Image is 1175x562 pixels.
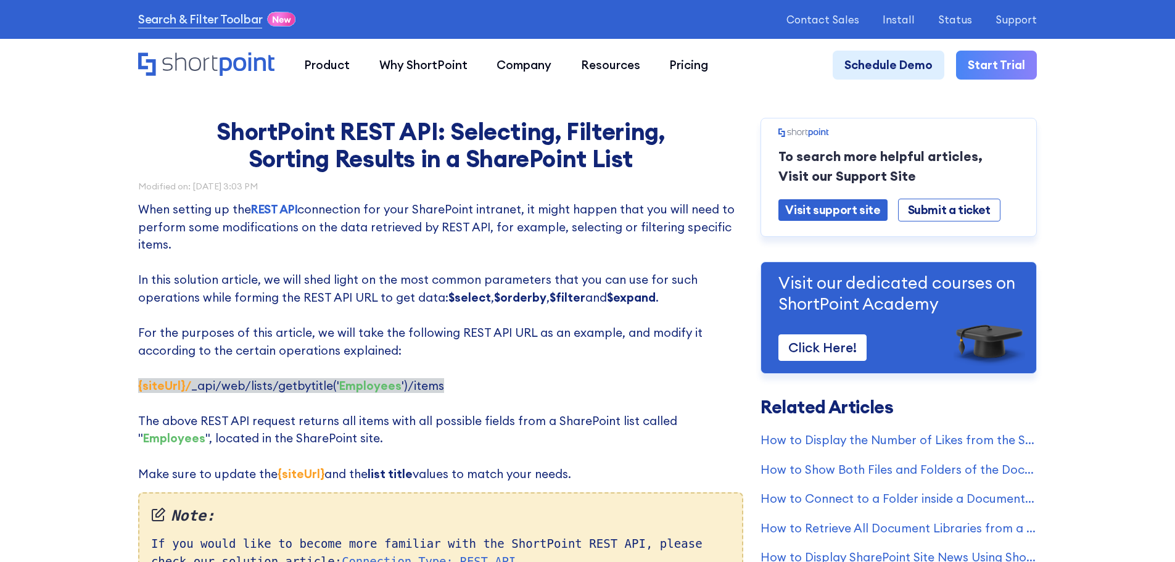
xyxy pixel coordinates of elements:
div: Why ShortPoint [379,56,468,74]
a: Contact Sales [786,14,859,25]
h1: ShortPoint REST API: Selecting, Filtering, Sorting Results in a SharePoint List [209,118,672,172]
a: Start Trial [956,51,1037,80]
div: Modified on: [DATE] 3:03 PM [138,182,743,191]
strong: list title [368,466,413,481]
a: Install [883,14,915,25]
strong: Employees [143,431,205,445]
a: How to Display the Number of Likes from the SharePoint List Items [761,431,1037,449]
a: How to Show Both Files and Folders of the Document Library in a ShortPoint Element [761,461,1037,479]
iframe: Chat Widget [1113,503,1175,562]
a: Click Here! [778,334,867,361]
span: ‍ _api/web/lists/getbytitle(' ')/items [138,378,444,393]
a: Why ShortPoint [365,51,482,80]
p: When setting up the connection for your SharePoint intranet, it might happen that you will need t... [138,200,743,482]
a: Search & Filter Toolbar [138,10,263,28]
p: Visit our dedicated courses on ShortPoint Academy [778,272,1019,315]
strong: {siteUrl}/ [138,378,191,393]
a: Status [938,14,972,25]
a: How to Connect to a Folder inside a Document Library Using REST API [761,490,1037,508]
strong: $filter [550,290,585,305]
a: REST API [251,202,297,217]
a: Support [996,14,1037,25]
div: Product [304,56,350,74]
a: Resources [566,51,655,80]
a: Company [482,51,566,80]
a: Pricing [655,51,724,80]
p: To search more helpful articles, Visit our Support Site [778,147,1019,186]
strong: $expand [607,290,656,305]
h3: Related Articles [761,399,1037,416]
strong: $select [448,290,491,305]
strong: Employees [339,378,402,393]
a: How to Retrieve All Document Libraries from a Site Collection Using ShortPoint Connect [761,519,1037,537]
div: Company [497,56,551,74]
strong: {siteUrl} [278,466,324,481]
a: Home [138,52,274,78]
a: Schedule Demo [833,51,944,80]
div: Pricing [669,56,708,74]
em: Note: [151,505,730,527]
a: Submit a ticket [898,199,1000,221]
strong: $orderby [494,290,546,305]
a: Product [289,51,365,80]
a: Visit support site [778,199,887,221]
div: Resources [581,56,640,74]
